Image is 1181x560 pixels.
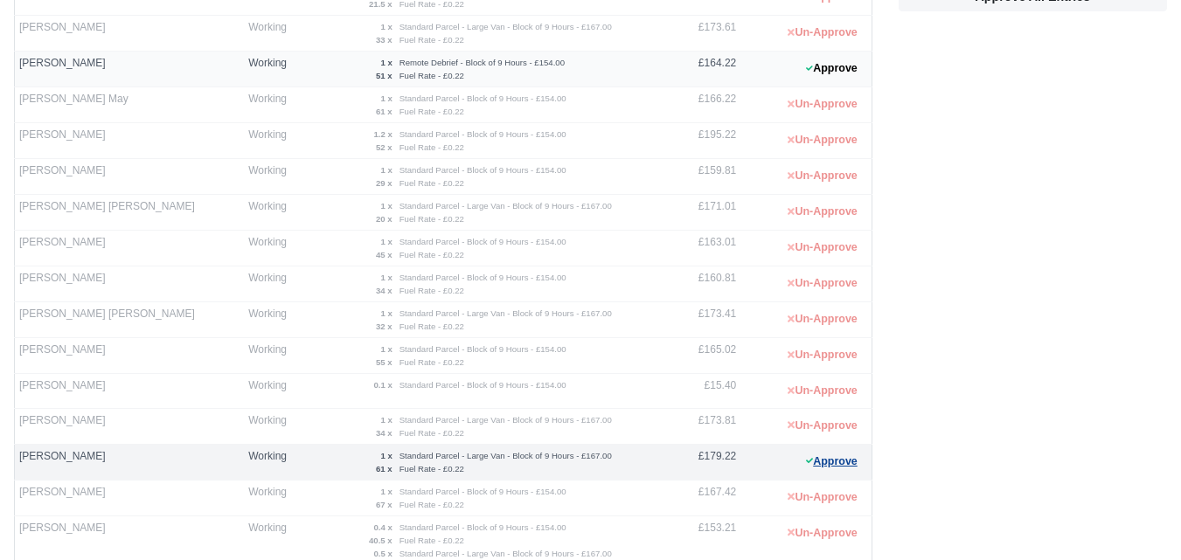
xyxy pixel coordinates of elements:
small: Fuel Rate - £0.22 [399,321,464,331]
small: Standard Parcel - Block of 9 Hours - £154.00 [399,237,566,246]
button: Un-Approve [778,128,866,153]
small: Fuel Rate - £0.22 [399,178,464,188]
strong: 67 x [376,500,393,509]
strong: 1 x [380,22,392,31]
button: Un-Approve [778,307,866,332]
strong: 1 x [380,93,392,103]
strong: 0.5 x [373,549,392,558]
small: Standard Parcel - Large Van - Block of 9 Hours - £167.00 [399,201,612,211]
td: Working [244,480,302,515]
small: Fuel Rate - £0.22 [399,500,464,509]
strong: 1 x [380,201,392,211]
small: Fuel Rate - £0.22 [399,107,464,116]
td: [PERSON_NAME] [15,231,245,266]
strong: 1 x [380,308,392,318]
td: [PERSON_NAME] [15,266,245,302]
strong: 1 x [380,415,392,425]
small: Remote Debrief - Block of 9 Hours - £154.00 [399,58,565,67]
td: [PERSON_NAME] [15,374,245,409]
small: Fuel Rate - £0.22 [399,536,464,545]
strong: 55 x [376,357,393,367]
td: Working [244,52,302,87]
strong: 1 x [380,58,392,67]
td: Working [244,231,302,266]
td: [PERSON_NAME] May [15,87,245,123]
td: [PERSON_NAME] [15,444,245,480]
small: Standard Parcel - Block of 9 Hours - £154.00 [399,344,566,354]
strong: 0.1 x [373,380,392,390]
button: Un-Approve [778,413,866,439]
strong: 1 x [380,273,392,282]
td: £164.22 [657,52,740,87]
button: Approve [796,56,867,81]
td: £179.22 [657,444,740,480]
strong: 1 x [380,451,392,460]
td: £173.61 [657,16,740,52]
td: Working [244,159,302,195]
td: [PERSON_NAME] [15,338,245,374]
strong: 1 x [380,165,392,175]
strong: 0.4 x [373,522,392,532]
small: Standard Parcel - Block of 9 Hours - £154.00 [399,380,566,390]
strong: 52 x [376,142,393,152]
td: £195.22 [657,123,740,159]
td: £171.01 [657,195,740,231]
button: Un-Approve [778,163,866,189]
td: £163.01 [657,231,740,266]
strong: 61 x [376,107,393,116]
small: Fuel Rate - £0.22 [399,214,464,224]
td: [PERSON_NAME] [15,52,245,87]
strong: 33 x [376,35,393,45]
strong: 45 x [376,250,393,259]
small: Standard Parcel - Block of 9 Hours - £154.00 [399,273,566,282]
td: Working [244,195,302,231]
td: £160.81 [657,266,740,302]
td: Working [244,16,302,52]
small: Fuel Rate - £0.22 [399,428,464,438]
small: Standard Parcel - Block of 9 Hours - £154.00 [399,129,566,139]
td: [PERSON_NAME] [15,16,245,52]
strong: 1 x [380,487,392,496]
td: [PERSON_NAME] [PERSON_NAME] [15,302,245,338]
td: £165.02 [657,338,740,374]
button: Un-Approve [778,20,866,45]
button: Un-Approve [778,342,866,368]
td: Working [244,123,302,159]
small: Fuel Rate - £0.22 [399,250,464,259]
button: Un-Approve [778,235,866,260]
strong: 34 x [376,286,393,295]
strong: 1 x [380,344,392,354]
iframe: Chat Widget [1094,476,1181,560]
strong: 1 x [380,237,392,246]
small: Standard Parcel - Large Van - Block of 9 Hours - £167.00 [399,22,612,31]
button: Un-Approve [778,485,866,510]
td: [PERSON_NAME] [15,159,245,195]
small: Standard Parcel - Large Van - Block of 9 Hours - £167.00 [399,549,612,558]
td: Working [244,87,302,123]
td: £166.22 [657,87,740,123]
td: £167.42 [657,480,740,515]
td: £15.40 [657,374,740,409]
button: Un-Approve [778,378,866,404]
td: Working [244,444,302,480]
small: Standard Parcel - Large Van - Block of 9 Hours - £167.00 [399,415,612,425]
small: Standard Parcel - Large Van - Block of 9 Hours - £167.00 [399,308,612,318]
td: Working [244,374,302,409]
strong: 40.5 x [369,536,393,545]
td: Working [244,408,302,444]
small: Fuel Rate - £0.22 [399,357,464,367]
td: £159.81 [657,159,740,195]
small: Standard Parcel - Block of 9 Hours - £154.00 [399,93,566,103]
td: £173.41 [657,302,740,338]
small: Fuel Rate - £0.22 [399,286,464,295]
td: Working [244,266,302,302]
small: Fuel Rate - £0.22 [399,35,464,45]
button: Un-Approve [778,271,866,296]
strong: 29 x [376,178,393,188]
small: Standard Parcel - Block of 9 Hours - £154.00 [399,487,566,496]
strong: 32 x [376,321,393,331]
td: [PERSON_NAME] [PERSON_NAME] [15,195,245,231]
strong: 34 x [376,428,393,438]
button: Un-Approve [778,199,866,225]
